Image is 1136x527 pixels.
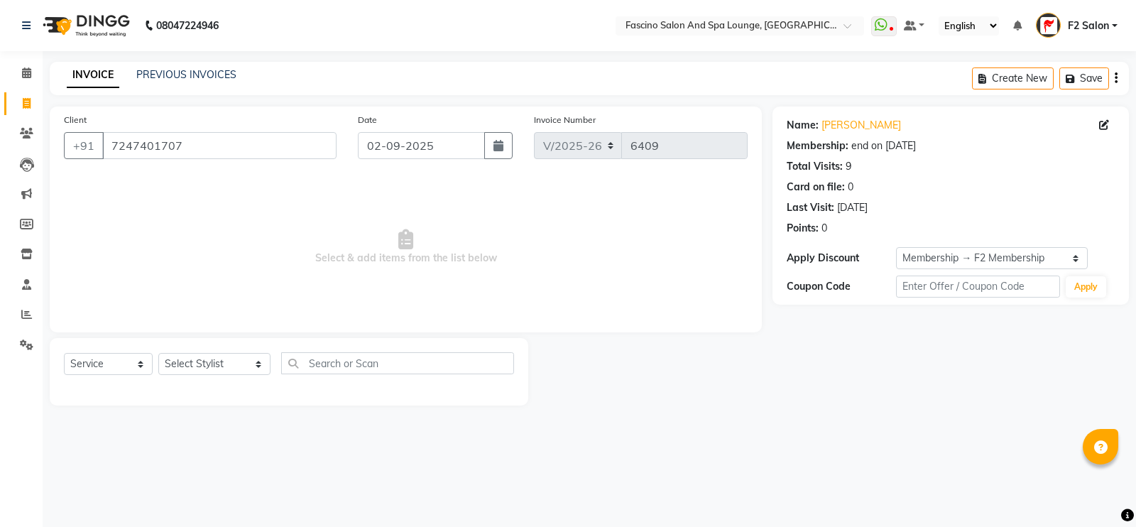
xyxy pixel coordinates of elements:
span: Select & add items from the list below [64,176,748,318]
div: Coupon Code [787,279,896,294]
label: Client [64,114,87,126]
div: Name: [787,118,819,133]
input: Enter Offer / Coupon Code [896,276,1060,298]
b: 08047224946 [156,6,219,45]
iframe: chat widget [1076,470,1122,513]
label: Invoice Number [534,114,596,126]
a: [PERSON_NAME] [821,118,901,133]
div: Card on file: [787,180,845,195]
div: Total Visits: [787,159,843,174]
span: F2 Salon [1068,18,1109,33]
input: Search by Name/Mobile/Email/Code [102,132,337,159]
button: Create New [972,67,1054,89]
div: 0 [821,221,827,236]
a: INVOICE [67,63,119,88]
img: F2 Salon [1036,13,1061,38]
div: end on [DATE] [851,138,916,153]
a: PREVIOUS INVOICES [136,68,236,81]
button: Apply [1066,276,1106,298]
input: Search or Scan [281,352,514,374]
label: Date [358,114,377,126]
div: Apply Discount [787,251,896,266]
div: Membership: [787,138,848,153]
div: 9 [846,159,851,174]
div: Points: [787,221,819,236]
div: Last Visit: [787,200,834,215]
div: [DATE] [837,200,868,215]
button: Save [1059,67,1109,89]
div: 0 [848,180,853,195]
button: +91 [64,132,104,159]
img: logo [36,6,133,45]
